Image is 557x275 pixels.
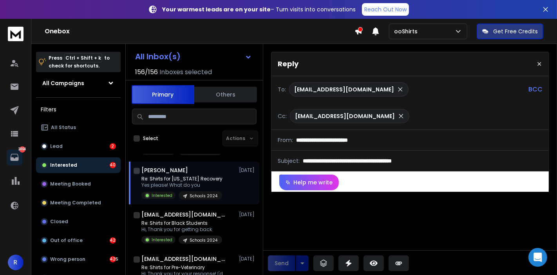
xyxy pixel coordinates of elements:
p: To: [278,86,286,93]
button: Wrong person425 [36,251,121,267]
h1: [EMAIL_ADDRESS][DOMAIN_NAME] [141,255,228,263]
h1: All Campaigns [42,79,84,87]
button: All Inbox(s) [129,49,258,64]
h3: Inboxes selected [159,67,212,77]
button: All Campaigns [36,75,121,91]
p: All Status [51,124,76,131]
p: Press to check for shortcuts. [49,54,110,70]
button: All Status [36,120,121,135]
button: Out of office42 [36,233,121,248]
p: Lead [50,143,63,149]
p: Re: Shirts for Black Students [141,220,222,226]
h1: Onebox [45,27,354,36]
button: Closed [36,214,121,229]
button: R [8,255,24,270]
p: Schools 2024 [190,193,217,199]
p: Wrong person [50,256,85,262]
p: Get Free Credits [493,27,538,35]
p: Interested [152,237,172,243]
p: Re: Shirts for Pre-Veterinary [141,264,223,271]
p: BCC [528,85,543,94]
button: Help me write [279,175,339,190]
img: logo [8,27,24,41]
p: Yes please! What do you [141,182,222,188]
p: [EMAIL_ADDRESS][DOMAIN_NAME] [294,86,394,93]
p: Schools 2024 [190,237,217,243]
h1: [EMAIL_ADDRESS][DOMAIN_NAME] [141,211,228,219]
p: Re: Shirts for [US_STATE] Recovery [141,176,222,182]
p: Reach Out Now [364,5,407,13]
p: Interested [152,193,172,199]
span: 156 / 156 [135,67,158,77]
strong: Your warmest leads are on your site [162,5,271,13]
button: Others [194,86,257,103]
label: Select [143,135,158,142]
div: 2 [110,143,116,149]
div: Open Intercom Messenger [528,248,547,267]
p: Meeting Booked [50,181,91,187]
a: 2464 [7,149,22,165]
button: Get Free Credits [477,24,543,39]
h1: All Inbox(s) [135,53,181,60]
h1: [PERSON_NAME] [141,166,188,174]
a: Reach Out Now [362,3,409,16]
button: Primary [132,85,194,104]
p: [EMAIL_ADDRESS][DOMAIN_NAME] [295,112,395,120]
p: Interested [50,162,77,168]
p: [DATE] [239,211,257,218]
p: Out of office [50,237,83,244]
button: Interested40 [36,157,121,173]
p: Cc: [278,112,287,120]
button: Lead2 [36,138,121,154]
button: Meeting Booked [36,176,121,192]
p: Closed [50,219,68,225]
p: From: [278,136,293,144]
p: ooShirts [394,27,421,35]
p: 2464 [19,146,25,153]
p: [DATE] [239,256,257,262]
button: Meeting Completed [36,195,121,211]
div: 40 [110,162,116,168]
h3: Filters [36,104,121,115]
p: Meeting Completed [50,200,101,206]
p: Reply [278,58,298,69]
p: – Turn visits into conversations [162,5,356,13]
p: [DATE] [239,167,257,173]
div: 425 [110,256,116,262]
div: 42 [110,237,116,244]
p: Subject: [278,157,300,165]
p: Hi, Thank you for getting back [141,226,222,233]
span: Ctrl + Shift + k [64,53,102,62]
